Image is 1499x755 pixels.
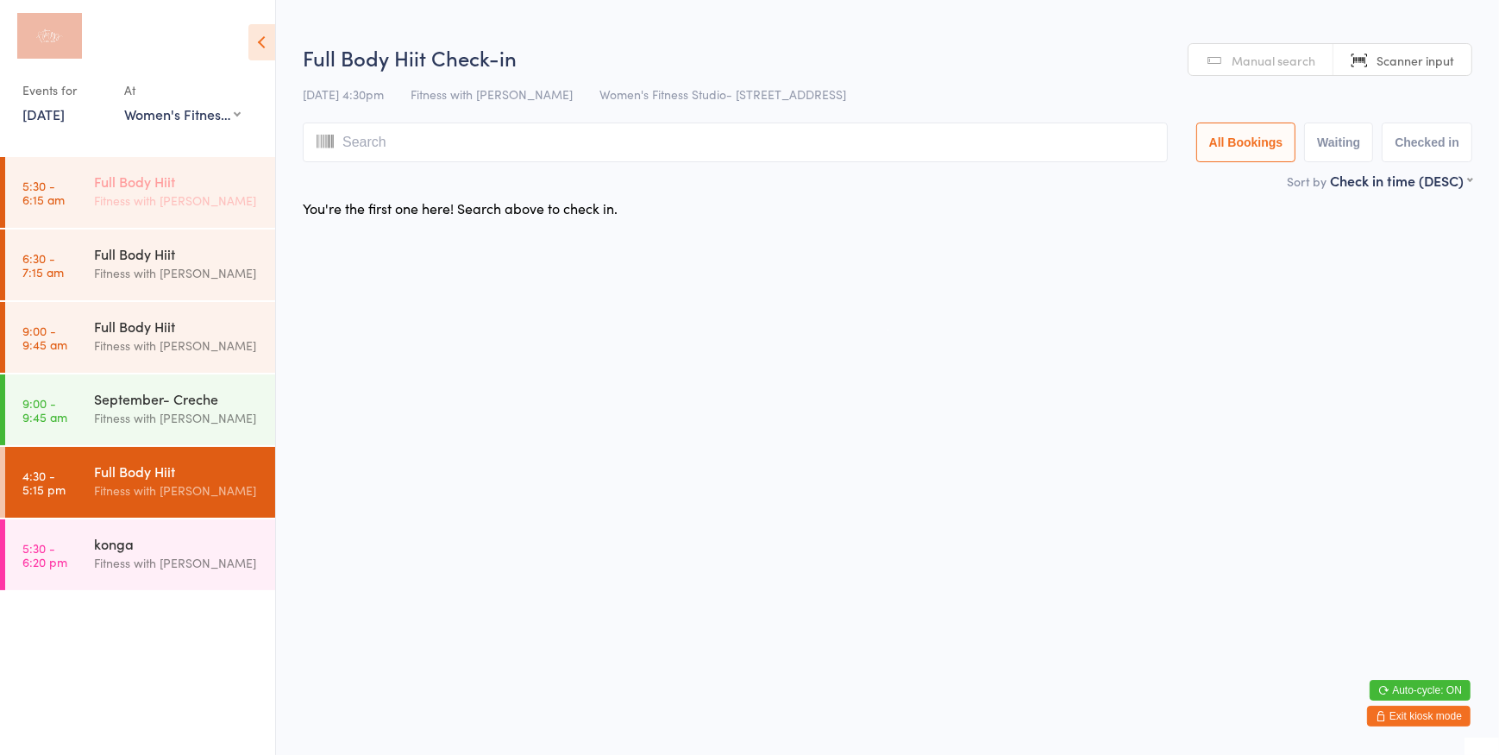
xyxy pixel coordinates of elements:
[22,251,64,279] time: 6:30 - 7:15 am
[22,469,66,496] time: 4:30 - 5:15 pm
[1382,123,1472,162] button: Checked in
[303,198,618,217] div: You're the first one here! Search above to check in.
[94,317,260,336] div: Full Body Hiit
[303,123,1168,162] input: Search
[94,389,260,408] div: September- Creche
[22,179,65,206] time: 5:30 - 6:15 am
[94,408,260,428] div: Fitness with [PERSON_NAME]
[94,534,260,553] div: konga
[303,43,1472,72] h2: Full Body Hiit Check-in
[1377,52,1454,69] span: Scanner input
[22,324,67,351] time: 9:00 - 9:45 am
[22,76,107,104] div: Events for
[1196,123,1296,162] button: All Bookings
[94,172,260,191] div: Full Body Hiit
[1232,52,1315,69] span: Manual search
[5,230,275,300] a: 6:30 -7:15 amFull Body HiitFitness with [PERSON_NAME]
[1370,680,1471,701] button: Auto-cycle: ON
[5,157,275,228] a: 5:30 -6:15 amFull Body HiitFitness with [PERSON_NAME]
[22,104,65,123] a: [DATE]
[94,263,260,283] div: Fitness with [PERSON_NAME]
[5,374,275,445] a: 9:00 -9:45 amSeptember- CrecheFitness with [PERSON_NAME]
[1367,706,1471,727] button: Exit kiosk mode
[124,76,241,104] div: At
[1304,123,1373,162] button: Waiting
[17,13,82,59] img: Fitness with Zoe
[1287,173,1327,190] label: Sort by
[124,104,241,123] div: Women's Fitness Studio- [STREET_ADDRESS]
[5,447,275,518] a: 4:30 -5:15 pmFull Body HiitFitness with [PERSON_NAME]
[94,481,260,500] div: Fitness with [PERSON_NAME]
[303,85,384,103] span: [DATE] 4:30pm
[5,302,275,373] a: 9:00 -9:45 amFull Body HiitFitness with [PERSON_NAME]
[94,191,260,211] div: Fitness with [PERSON_NAME]
[94,336,260,355] div: Fitness with [PERSON_NAME]
[411,85,573,103] span: Fitness with [PERSON_NAME]
[599,85,846,103] span: Women's Fitness Studio- [STREET_ADDRESS]
[5,519,275,590] a: 5:30 -6:20 pmkongaFitness with [PERSON_NAME]
[94,244,260,263] div: Full Body Hiit
[94,553,260,573] div: Fitness with [PERSON_NAME]
[94,462,260,481] div: Full Body Hiit
[22,541,67,569] time: 5:30 - 6:20 pm
[22,396,67,424] time: 9:00 - 9:45 am
[1330,171,1472,190] div: Check in time (DESC)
